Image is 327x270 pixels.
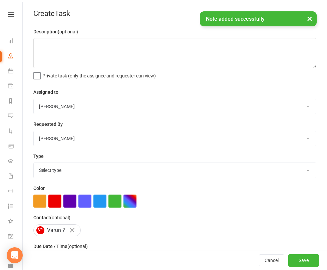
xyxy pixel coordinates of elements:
small: (optional) [67,244,88,249]
small: (optional) [50,215,70,220]
a: Calendar [8,64,23,79]
span: Private task (only the assignee and requester can view) [42,71,156,78]
button: Save [288,255,319,267]
label: Type [33,153,44,160]
div: Create Task [23,9,327,18]
div: Open Intercom Messenger [7,247,23,263]
label: Assigned to [33,88,58,96]
a: Product Sales [8,139,23,154]
button: Cancel [259,255,284,267]
div: Note added successfully [200,11,317,26]
label: Due Date / Time [33,243,88,250]
a: Reports [8,94,23,109]
button: × [304,11,316,26]
a: Roll call kiosk mode [8,244,23,259]
a: People [8,49,23,64]
a: Dashboard [8,34,23,49]
label: Requested By [33,120,63,128]
label: Color [33,185,45,192]
a: Payments [8,79,23,94]
div: Varun ? [33,224,81,236]
a: General attendance kiosk mode [8,229,23,244]
span: V? [36,226,44,234]
small: (optional) [58,29,78,34]
label: Description [33,28,78,35]
a: What's New [8,214,23,229]
label: Contact [33,214,70,221]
